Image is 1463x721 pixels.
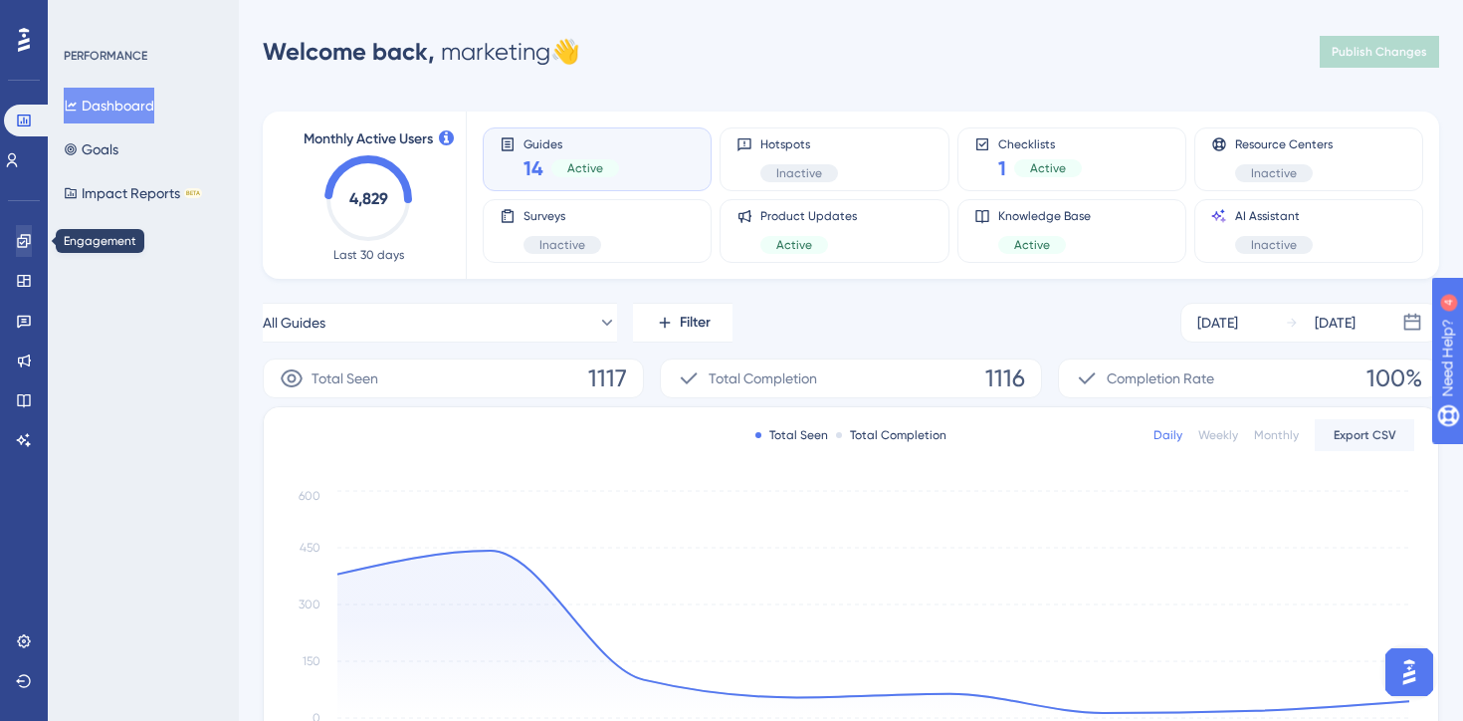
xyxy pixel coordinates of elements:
[1251,165,1297,181] span: Inactive
[299,489,320,503] tspan: 600
[64,131,118,167] button: Goals
[539,237,585,253] span: Inactive
[1235,136,1333,152] span: Resource Centers
[1153,427,1182,443] div: Daily
[349,189,388,208] text: 4,829
[567,160,603,176] span: Active
[776,165,822,181] span: Inactive
[64,175,202,211] button: Impact ReportsBETA
[523,154,543,182] span: 14
[263,303,617,343] button: All Guides
[1030,160,1066,176] span: Active
[1334,427,1396,443] span: Export CSV
[1379,642,1439,702] iframe: UserGuiding AI Assistant Launcher
[263,36,580,68] div: marketing 👋
[755,427,828,443] div: Total Seen
[304,127,433,151] span: Monthly Active Users
[64,88,154,123] button: Dashboard
[1315,311,1356,335] div: [DATE]
[263,311,325,335] span: All Guides
[1198,427,1238,443] div: Weekly
[1315,419,1414,451] button: Export CSV
[263,37,435,66] span: Welcome back,
[312,366,378,390] span: Total Seen
[760,208,857,224] span: Product Updates
[184,188,202,198] div: BETA
[47,5,124,29] span: Need Help?
[1014,237,1050,253] span: Active
[1251,237,1297,253] span: Inactive
[985,362,1025,394] span: 1116
[633,303,732,343] button: Filter
[1254,427,1299,443] div: Monthly
[998,154,1006,182] span: 1
[1235,208,1313,224] span: AI Assistant
[303,654,320,668] tspan: 150
[709,366,817,390] span: Total Completion
[836,427,946,443] div: Total Completion
[1197,311,1238,335] div: [DATE]
[588,362,627,394] span: 1117
[333,247,404,263] span: Last 30 days
[138,10,144,26] div: 4
[998,208,1091,224] span: Knowledge Base
[1332,44,1427,60] span: Publish Changes
[1107,366,1214,390] span: Completion Rate
[523,136,619,150] span: Guides
[300,541,320,555] tspan: 450
[64,48,147,64] div: PERFORMANCE
[1320,36,1439,68] button: Publish Changes
[680,311,711,335] span: Filter
[760,136,838,152] span: Hotspots
[523,208,601,224] span: Surveys
[998,136,1082,150] span: Checklists
[1366,362,1422,394] span: 100%
[776,237,812,253] span: Active
[299,598,320,611] tspan: 300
